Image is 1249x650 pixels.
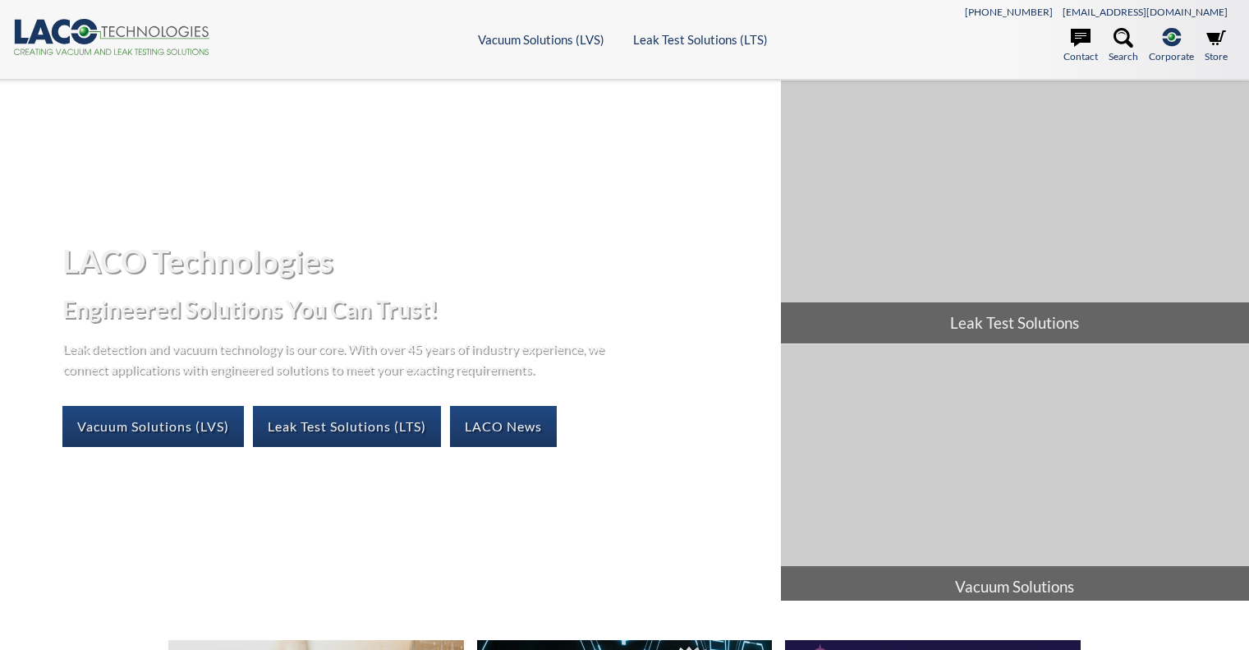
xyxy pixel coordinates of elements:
[62,406,244,447] a: Vacuum Solutions (LVS)
[1205,28,1228,64] a: Store
[62,338,613,380] p: Leak detection and vacuum technology is our core. With over 45 years of industry experience, we c...
[781,81,1249,343] a: Leak Test Solutions
[253,406,441,447] a: Leak Test Solutions (LTS)
[62,241,768,281] h1: LACO Technologies
[1109,28,1138,64] a: Search
[965,6,1053,18] a: [PHONE_NUMBER]
[781,344,1249,607] a: Vacuum Solutions
[781,302,1249,343] span: Leak Test Solutions
[633,32,768,47] a: Leak Test Solutions (LTS)
[1063,6,1228,18] a: [EMAIL_ADDRESS][DOMAIN_NAME]
[478,32,604,47] a: Vacuum Solutions (LVS)
[1149,48,1194,64] span: Corporate
[1063,28,1098,64] a: Contact
[62,294,768,325] h2: Engineered Solutions You Can Trust!
[450,406,557,447] a: LACO News
[781,566,1249,607] span: Vacuum Solutions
